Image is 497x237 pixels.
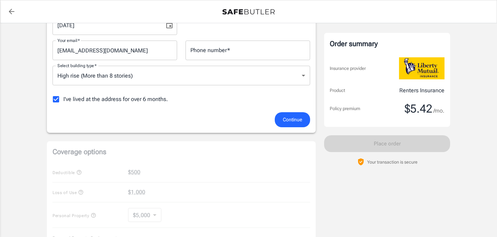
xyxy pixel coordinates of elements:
a: back to quotes [5,5,19,19]
span: /mo. [433,106,444,116]
p: Your transaction is secure [367,159,418,165]
img: Liberty Mutual [399,57,444,79]
div: High rise (More than 8 stories) [52,66,310,85]
input: Enter number [185,41,310,60]
label: Select building type [57,63,97,69]
div: Order summary [330,38,444,49]
button: Continue [275,112,310,127]
span: $5.42 [405,102,432,116]
img: Back to quotes [222,9,275,15]
input: MM/DD/YYYY [52,15,160,35]
p: Insurance provider [330,65,366,72]
p: Policy premium [330,105,360,112]
label: Your email [57,37,80,43]
input: Enter email [52,41,177,60]
button: Choose date, selected date is Oct 15, 2025 [162,18,176,32]
p: Renters Insurance [399,86,444,95]
span: I've lived at the address for over 6 months. [63,95,168,103]
p: Product [330,87,345,94]
span: Continue [283,115,302,124]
